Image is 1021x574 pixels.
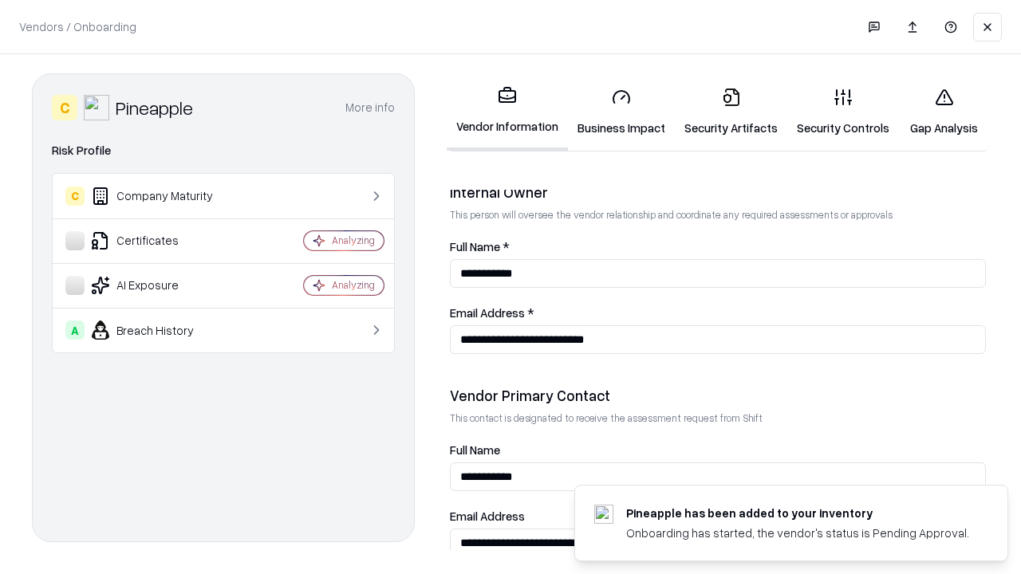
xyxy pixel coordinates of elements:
div: Analyzing [332,278,375,292]
div: Analyzing [332,234,375,247]
div: Certificates [65,231,256,250]
div: Onboarding has started, the vendor's status is Pending Approval. [626,525,969,541]
div: Pineapple has been added to your inventory [626,505,969,521]
div: AI Exposure [65,276,256,295]
img: Pineapple [84,95,109,120]
div: Internal Owner [450,183,986,202]
label: Email Address [450,510,986,522]
div: Breach History [65,320,256,340]
label: Full Name [450,444,986,456]
img: pineappleenergy.com [594,505,613,524]
p: Vendors / Onboarding [19,18,136,35]
label: Full Name * [450,241,986,253]
label: Email Address * [450,307,986,319]
button: More info [345,93,395,122]
a: Business Impact [568,75,675,149]
div: Pineapple [116,95,193,120]
a: Security Artifacts [675,75,787,149]
div: C [52,95,77,120]
p: This contact is designated to receive the assessment request from Shift [450,411,986,425]
p: This person will oversee the vendor relationship and coordinate any required assessments or appro... [450,208,986,222]
div: Risk Profile [52,141,395,160]
div: Company Maturity [65,187,256,206]
a: Gap Analysis [899,75,989,149]
a: Security Controls [787,75,899,149]
a: Vendor Information [447,73,568,151]
div: Vendor Primary Contact [450,386,986,405]
div: C [65,187,85,206]
div: A [65,320,85,340]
